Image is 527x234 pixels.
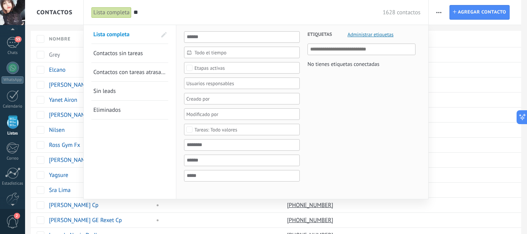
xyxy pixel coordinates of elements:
[93,82,166,100] a: Sin leads
[93,50,143,57] span: Contactos sin tareas
[93,106,121,114] span: Eliminados
[14,213,20,219] span: 2
[93,88,116,95] span: Sin leads
[15,36,21,42] span: 55
[194,65,225,71] div: Etapas activas
[2,76,24,84] div: WhatsApp
[93,101,166,119] a: Eliminados
[383,9,421,16] span: 1628 contactos
[93,63,166,81] a: Contactos con tareas atrasadas
[348,32,394,37] span: Administrar etiquetas
[2,156,24,161] div: Correo
[194,50,296,56] span: Todo el tiempo
[307,25,332,44] span: Etiquetas
[2,104,24,109] div: Calendario
[91,44,168,63] li: Contactos sin tareas
[91,82,168,101] li: Sin leads
[91,101,168,120] li: Eliminados
[93,69,169,76] span: Contactos con tareas atrasadas
[307,59,379,69] div: No tienes etiquetas conectadas
[2,51,24,56] div: Chats
[93,44,166,62] a: Contactos sin tareas
[194,127,237,133] div: Todo valores
[2,181,24,186] div: Estadísticas
[93,31,130,38] span: Lista completa
[91,25,168,44] li: Lista completa
[93,25,157,44] a: Lista completa
[2,131,24,136] div: Listas
[91,63,168,82] li: Contactos con tareas atrasadas
[91,7,132,18] div: Lista completa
